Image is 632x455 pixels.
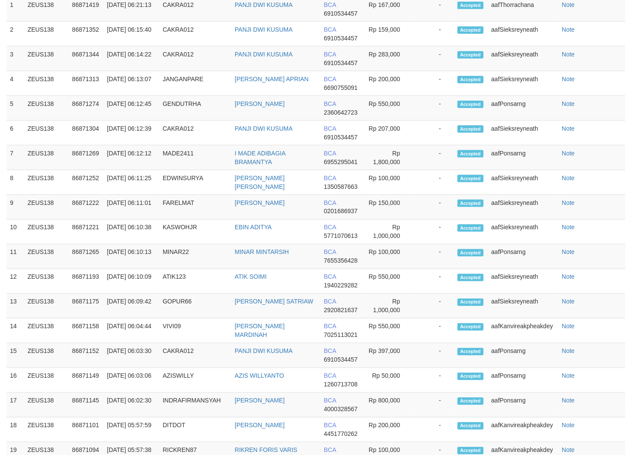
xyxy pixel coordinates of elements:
span: BCA [324,422,336,429]
td: [DATE] 06:12:39 [104,121,159,145]
td: Rp 550,000 [365,269,413,294]
span: Accepted [458,175,484,182]
td: 86871304 [69,121,103,145]
span: BCA [324,76,336,82]
a: Note [562,348,575,355]
td: [DATE] 06:10:38 [104,220,159,244]
td: ZEUS138 [24,319,69,343]
td: - [413,244,454,269]
td: aafSieksreyneath [488,71,559,96]
span: 0201686937 [324,208,358,215]
td: ZEUS138 [24,195,69,220]
span: Accepted [458,26,484,34]
td: [DATE] 06:14:22 [104,46,159,71]
a: Note [562,125,575,132]
td: - [413,393,454,418]
a: Note [562,26,575,33]
td: 15 [7,343,24,368]
td: Rp 550,000 [365,319,413,343]
a: Note [562,175,575,181]
span: 2360642723 [324,109,358,116]
td: ZEUS138 [24,269,69,294]
span: BCA [324,298,336,305]
td: ATIK123 [159,269,231,294]
td: JANGANPARE [159,71,231,96]
span: Accepted [458,2,484,9]
td: 3 [7,46,24,71]
td: Rp 1,800,000 [365,145,413,170]
td: CAKRA012 [159,343,231,368]
td: aafSieksreyneath [488,46,559,71]
td: [DATE] 05:57:59 [104,418,159,442]
td: 86871265 [69,244,103,269]
td: ZEUS138 [24,220,69,244]
td: 86871222 [69,195,103,220]
td: 16 [7,368,24,393]
td: aafSieksreyneath [488,121,559,145]
span: BCA [324,26,336,33]
td: - [413,195,454,220]
a: [PERSON_NAME] MARDINAH [235,323,285,339]
td: MADE2411 [159,145,231,170]
span: BCA [324,397,336,404]
td: ZEUS138 [24,46,69,71]
td: Rp 50,000 [365,368,413,393]
td: [DATE] 06:10:13 [104,244,159,269]
a: PANJI DWI KUSUMA [235,348,293,355]
td: 86871221 [69,220,103,244]
td: aafSieksreyneath [488,294,559,319]
td: ZEUS138 [24,368,69,393]
span: Accepted [458,348,484,356]
td: ZEUS138 [24,418,69,442]
td: 2 [7,22,24,46]
span: Accepted [458,323,484,331]
a: Note [562,51,575,58]
td: - [413,96,454,121]
td: 10 [7,220,24,244]
span: BCA [324,175,336,181]
td: 86871269 [69,145,103,170]
td: ZEUS138 [24,393,69,418]
td: 14 [7,319,24,343]
span: Accepted [458,422,484,430]
td: EDWINSURYA [159,170,231,195]
span: BCA [324,323,336,330]
td: 4 [7,71,24,96]
td: KASWOHJR [159,220,231,244]
td: CAKRA012 [159,121,231,145]
span: Accepted [458,150,484,158]
a: Note [562,274,575,280]
td: [DATE] 06:03:06 [104,368,159,393]
a: AZIS WILLYANTO [235,373,284,379]
td: - [413,269,454,294]
td: aafSieksreyneath [488,195,559,220]
td: - [413,46,454,71]
a: Note [562,323,575,330]
a: I MADE ADIBAGIA BRAMANTYA [235,150,285,165]
a: Note [562,100,575,107]
td: Rp 150,000 [365,195,413,220]
td: aafPonsarng [488,343,559,368]
span: Accepted [458,76,484,83]
td: aafKanvireakpheakdey [488,319,559,343]
td: CAKRA012 [159,22,231,46]
span: Accepted [458,200,484,207]
a: EBIN ADITYA [235,224,272,231]
td: Rp 397,000 [365,343,413,368]
td: 86871274 [69,96,103,121]
td: aafKanvireakpheakdey [488,418,559,442]
td: 86871193 [69,269,103,294]
a: Note [562,224,575,231]
td: [DATE] 06:04:44 [104,319,159,343]
td: [DATE] 06:03:30 [104,343,159,368]
span: BCA [324,348,336,355]
td: - [413,368,454,393]
td: aafPonsarng [488,96,559,121]
a: Note [562,397,575,404]
td: GOPUR66 [159,294,231,319]
td: 8 [7,170,24,195]
td: 12 [7,269,24,294]
span: Accepted [458,224,484,232]
a: [PERSON_NAME] APRIAN [235,76,308,82]
span: 2920821637 [324,307,358,314]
